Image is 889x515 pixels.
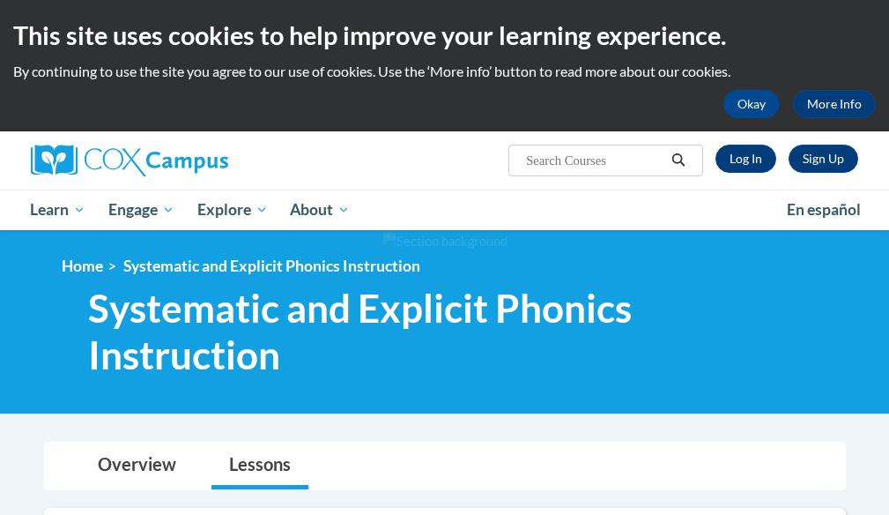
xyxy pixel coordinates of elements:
[88,285,683,378] span: Systematic and Explicit Phonics Instruction
[524,150,665,171] input: Search Courses
[123,257,420,275] span: Systematic and Explicit Phonics Instruction
[18,190,872,230] div: Main menu
[789,145,858,173] a: Register
[30,199,85,220] span: Learn
[62,257,103,275] a: Home
[31,145,228,176] img: Cox Campus
[31,145,289,176] a: Cox Campus
[108,199,174,220] span: Engage
[13,18,876,53] h2: This site uses cookies to help improve your learning experience.
[775,191,872,228] a: En español
[382,232,507,251] img: Section background
[197,199,268,220] span: Explore
[665,150,692,171] button: Search
[290,199,350,220] span: About
[723,90,780,118] button: Okay
[13,62,876,81] p: By continuing to use the site you agree to our use of cookies. Use the ‘More info’ button to read...
[787,200,861,219] span: En español
[793,90,876,118] a: More Info
[211,443,308,489] a: Lessons
[186,190,279,230] a: Explore
[715,145,776,173] a: Log In
[80,443,194,489] a: Overview
[19,190,98,230] a: Learn
[278,190,361,230] a: About
[97,190,186,230] a: Engage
